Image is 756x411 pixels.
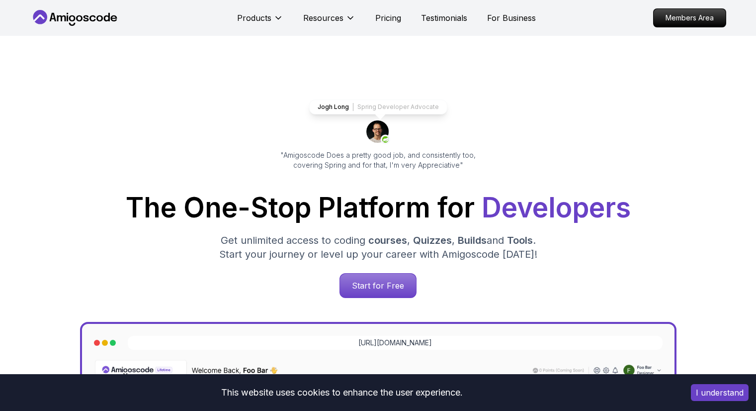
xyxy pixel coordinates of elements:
[339,273,417,298] a: Start for Free
[375,12,401,24] a: Pricing
[368,234,407,246] span: courses
[267,150,490,170] p: "Amigoscode Does a pretty good job, and consistently too, covering Spring and for that, I'm very ...
[38,194,718,221] h1: The One-Stop Platform for
[318,103,349,111] p: Jogh Long
[7,382,676,404] div: This website uses cookies to enhance the user experience.
[458,234,487,246] span: Builds
[237,12,271,24] p: Products
[303,12,343,24] p: Resources
[653,8,726,27] a: Members Area
[413,234,452,246] span: Quizzes
[507,234,533,246] span: Tools
[303,12,355,32] button: Resources
[691,384,749,401] button: Accept cookies
[654,9,726,27] p: Members Area
[340,274,416,298] p: Start for Free
[366,120,390,144] img: josh long
[482,191,631,224] span: Developers
[211,233,545,261] p: Get unlimited access to coding , , and . Start your journey or level up your career with Amigosco...
[357,103,439,111] p: Spring Developer Advocate
[487,12,536,24] a: For Business
[358,338,432,348] a: [URL][DOMAIN_NAME]
[237,12,283,32] button: Products
[421,12,467,24] a: Testimonials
